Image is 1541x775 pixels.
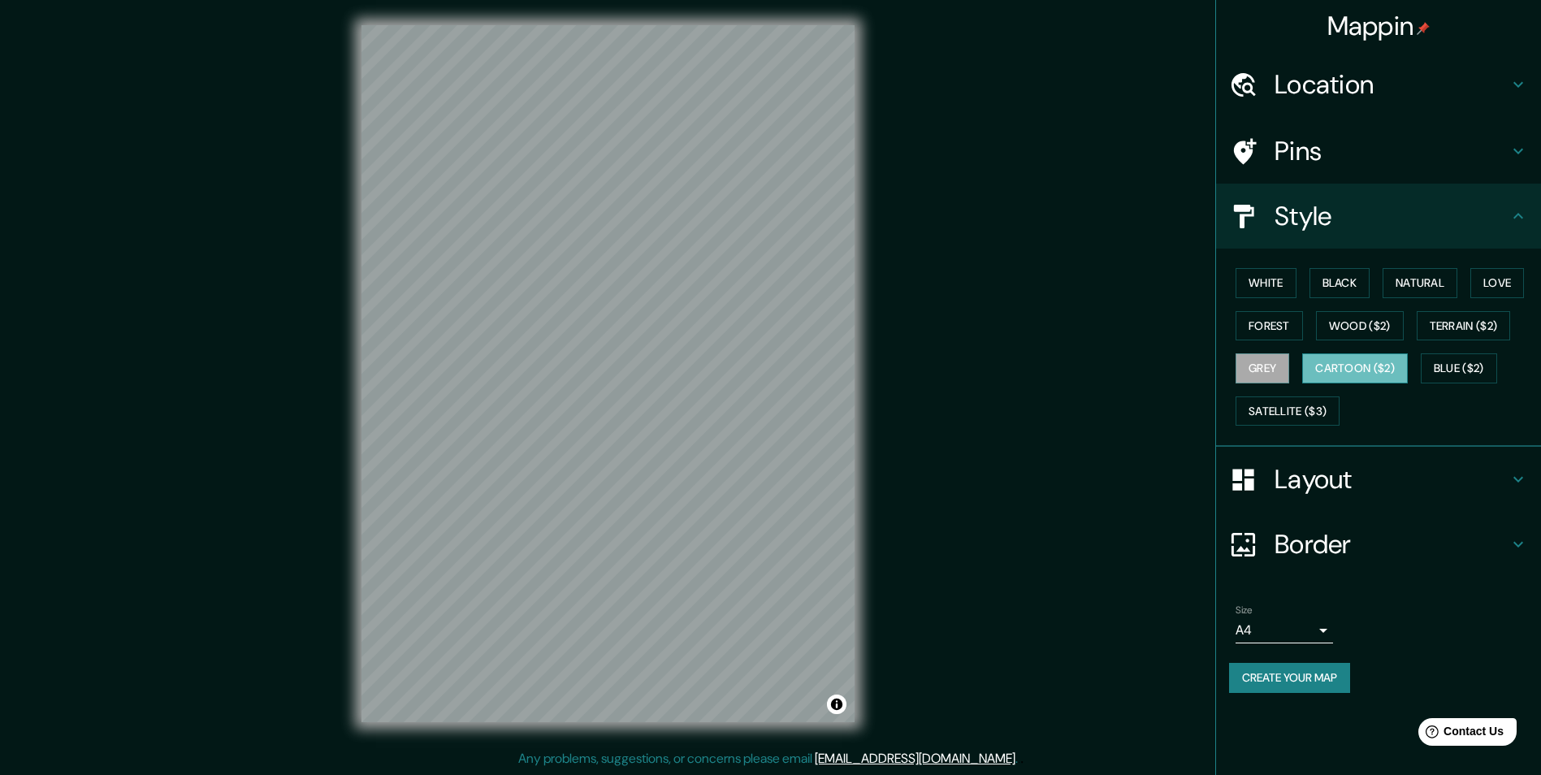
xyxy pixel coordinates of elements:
[1275,135,1509,167] h4: Pins
[1236,617,1333,643] div: A4
[1327,10,1431,42] h4: Mappin
[1216,52,1541,117] div: Location
[1236,311,1303,341] button: Forest
[1470,268,1524,298] button: Love
[1275,528,1509,561] h4: Border
[1236,604,1253,617] label: Size
[1316,311,1404,341] button: Wood ($2)
[1236,396,1340,426] button: Satellite ($3)
[1421,353,1497,383] button: Blue ($2)
[815,750,1015,767] a: [EMAIL_ADDRESS][DOMAIN_NAME]
[1018,749,1020,769] div: .
[1020,749,1024,769] div: .
[1216,184,1541,249] div: Style
[361,25,855,722] canvas: Map
[1216,119,1541,184] div: Pins
[1275,200,1509,232] h4: Style
[1302,353,1408,383] button: Cartoon ($2)
[518,749,1018,769] p: Any problems, suggestions, or concerns please email .
[1236,268,1296,298] button: White
[1417,22,1430,35] img: pin-icon.png
[1216,447,1541,512] div: Layout
[1309,268,1370,298] button: Black
[1229,663,1350,693] button: Create your map
[1383,268,1457,298] button: Natural
[1396,712,1523,757] iframe: Help widget launcher
[1236,353,1289,383] button: Grey
[1275,463,1509,496] h4: Layout
[1417,311,1511,341] button: Terrain ($2)
[1275,68,1509,101] h4: Location
[1216,512,1541,577] div: Border
[827,695,846,714] button: Toggle attribution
